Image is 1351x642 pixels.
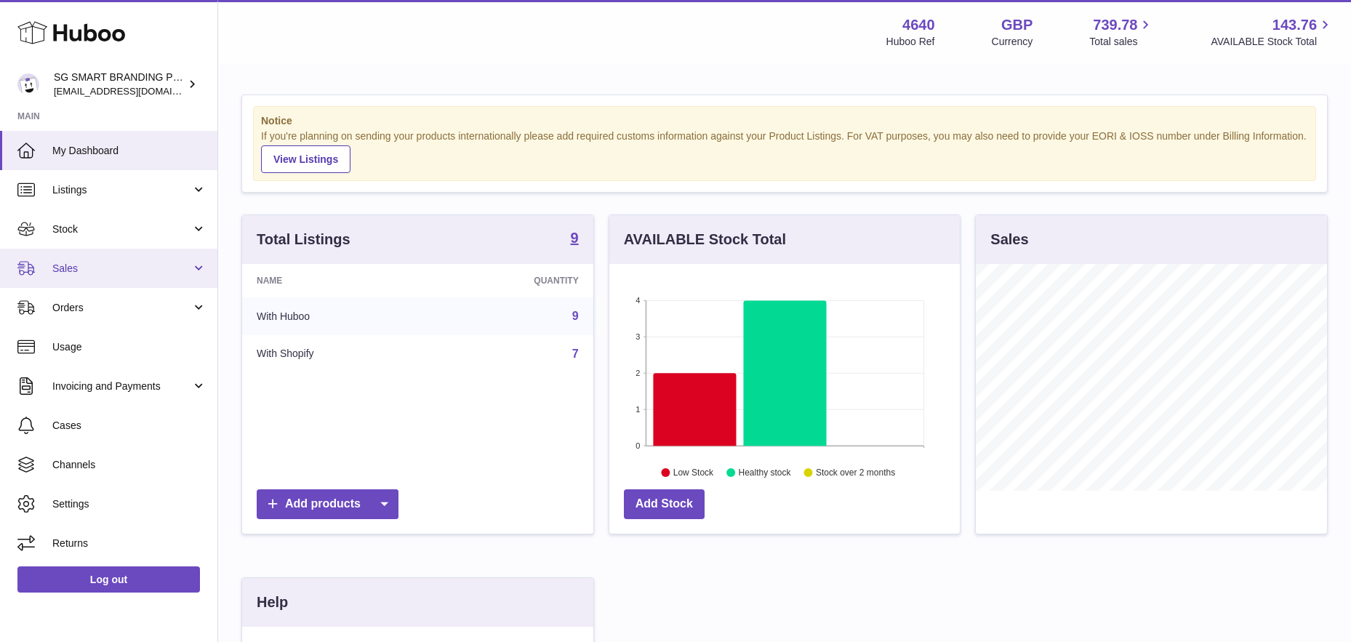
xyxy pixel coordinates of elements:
[1272,15,1317,35] span: 143.76
[673,468,714,478] text: Low Stock
[624,489,705,519] a: Add Stock
[1001,15,1033,35] strong: GBP
[52,183,191,197] span: Listings
[52,537,207,550] span: Returns
[17,566,200,593] a: Log out
[54,85,214,97] span: [EMAIL_ADDRESS][DOMAIN_NAME]
[636,441,640,450] text: 0
[261,145,350,173] a: View Listings
[52,340,207,354] span: Usage
[992,35,1033,49] div: Currency
[431,264,593,297] th: Quantity
[1089,15,1154,49] a: 739.78 Total sales
[257,593,288,612] h3: Help
[738,468,791,478] text: Healthy stock
[1093,15,1137,35] span: 739.78
[572,348,579,360] a: 7
[571,230,579,245] strong: 9
[261,129,1308,173] div: If you're planning on sending your products internationally please add required customs informati...
[52,497,207,511] span: Settings
[624,230,786,249] h3: AVAILABLE Stock Total
[886,35,935,49] div: Huboo Ref
[1211,15,1334,49] a: 143.76 AVAILABLE Stock Total
[52,458,207,472] span: Channels
[990,230,1028,249] h3: Sales
[242,335,431,373] td: With Shopify
[52,222,191,236] span: Stock
[816,468,895,478] text: Stock over 2 months
[52,301,191,315] span: Orders
[242,297,431,335] td: With Huboo
[902,15,935,35] strong: 4640
[261,114,1308,128] strong: Notice
[636,369,640,377] text: 2
[257,489,398,519] a: Add products
[52,262,191,276] span: Sales
[17,73,39,95] img: uktopsmileshipping@gmail.com
[257,230,350,249] h3: Total Listings
[572,310,579,322] a: 9
[242,264,431,297] th: Name
[1211,35,1334,49] span: AVAILABLE Stock Total
[54,71,185,98] div: SG SMART BRANDING PTE. LTD.
[1089,35,1154,49] span: Total sales
[52,144,207,158] span: My Dashboard
[52,380,191,393] span: Invoicing and Payments
[52,419,207,433] span: Cases
[636,332,640,341] text: 3
[636,296,640,305] text: 4
[571,230,579,248] a: 9
[636,405,640,414] text: 1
